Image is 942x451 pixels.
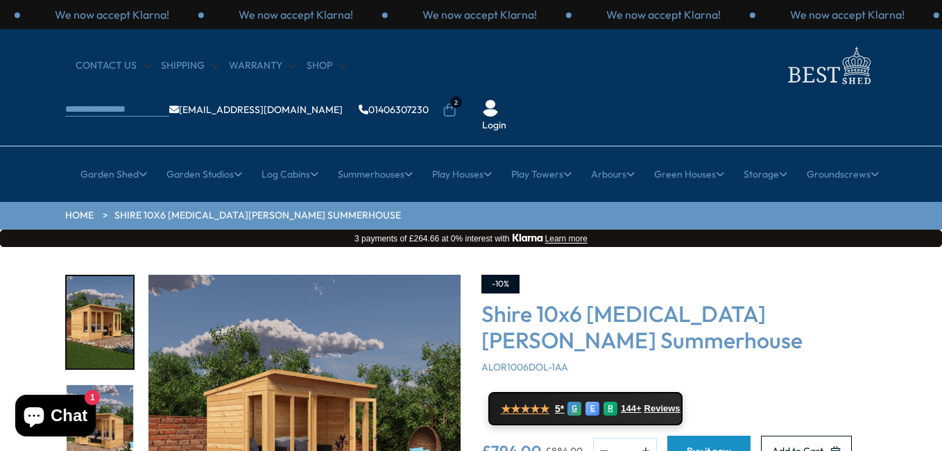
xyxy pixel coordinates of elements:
img: Alora10x6_GARDEN_LH_200x200.jpg [67,276,133,368]
a: CONTACT US [76,59,151,73]
a: Storage [744,157,787,192]
a: 01406307230 [359,105,429,114]
div: 3 / 3 [755,7,939,22]
img: User Icon [482,100,499,117]
a: Arbours [591,157,635,192]
span: 2 [450,96,462,108]
a: Log Cabins [262,157,318,192]
div: G [567,402,581,416]
p: We now accept Klarna! [606,7,721,22]
div: 1 / 10 [65,275,135,370]
div: 2 / 3 [572,7,755,22]
div: 1 / 3 [388,7,572,22]
div: 3 / 3 [204,7,388,22]
a: Garden Shed [80,157,147,192]
a: ★★★★★ 5* G E R 144+ Reviews [488,392,683,425]
span: ★★★★★ [501,402,549,416]
p: We now accept Klarna! [55,7,169,22]
p: We now accept Klarna! [422,7,537,22]
a: HOME [65,209,94,223]
div: 2 / 3 [20,7,204,22]
div: R [603,402,617,416]
a: [EMAIL_ADDRESS][DOMAIN_NAME] [169,105,343,114]
a: Login [482,119,506,133]
a: Warranty [229,59,296,73]
a: Play Towers [511,157,572,192]
a: Shop [307,59,346,73]
span: ALOR1006DOL-1AA [481,361,568,373]
a: Groundscrews [807,157,879,192]
span: 144+ [621,403,641,414]
a: Play Houses [432,157,492,192]
inbox-online-store-chat: Shopify online store chat [11,395,100,440]
a: Green Houses [654,157,724,192]
img: logo [780,43,877,88]
p: We now accept Klarna! [239,7,353,22]
a: Shipping [161,59,219,73]
div: E [585,402,599,416]
h3: Shire 10x6 [MEDICAL_DATA][PERSON_NAME] Summerhouse [481,300,877,354]
span: Reviews [644,403,680,414]
a: Summerhouses [338,157,413,192]
p: We now accept Klarna! [790,7,905,22]
a: Shire 10x6 [MEDICAL_DATA][PERSON_NAME] Summerhouse [114,209,401,223]
a: 2 [443,103,456,117]
div: -10% [481,275,520,293]
a: Garden Studios [166,157,242,192]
